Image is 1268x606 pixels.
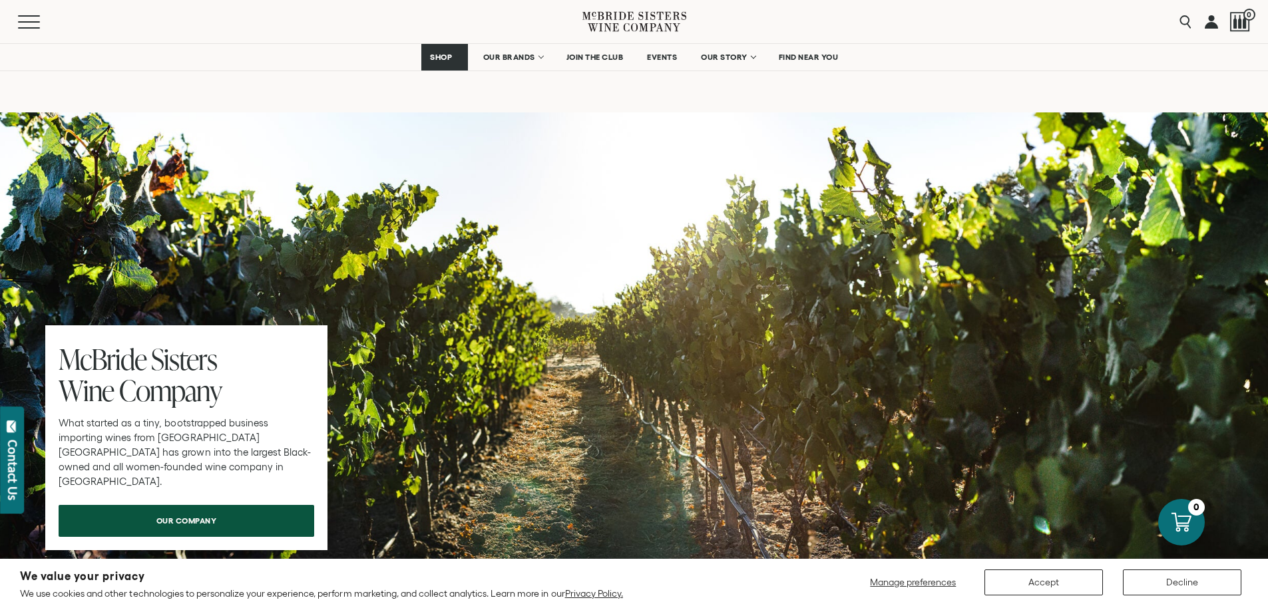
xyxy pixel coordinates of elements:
[483,53,535,62] span: OUR BRANDS
[59,339,146,379] span: McBride
[421,44,468,71] a: SHOP
[59,371,114,410] span: Wine
[20,587,623,599] p: We use cookies and other technologies to personalize your experience, perform marketing, and coll...
[6,440,19,500] div: Contact Us
[984,569,1103,595] button: Accept
[475,44,551,71] a: OUR BRANDS
[870,577,956,587] span: Manage preferences
[692,44,763,71] a: OUR STORY
[1243,9,1255,21] span: 0
[1188,499,1205,516] div: 0
[565,588,623,599] a: Privacy Policy.
[151,339,217,379] span: Sisters
[1123,569,1241,595] button: Decline
[862,569,964,595] button: Manage preferences
[20,571,623,582] h2: We value your privacy
[647,53,677,62] span: EVENTS
[770,44,847,71] a: FIND NEAR YOU
[430,53,453,62] span: SHOP
[566,53,624,62] span: JOIN THE CLUB
[701,53,747,62] span: OUR STORY
[558,44,632,71] a: JOIN THE CLUB
[779,53,839,62] span: FIND NEAR YOU
[119,371,222,410] span: Company
[59,505,314,537] a: our company
[133,508,240,533] span: our company
[18,15,66,29] button: Mobile Menu Trigger
[638,44,686,71] a: EVENTS
[59,416,314,489] p: What started as a tiny, bootstrapped business importing wines from [GEOGRAPHIC_DATA] [GEOGRAPHIC_...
